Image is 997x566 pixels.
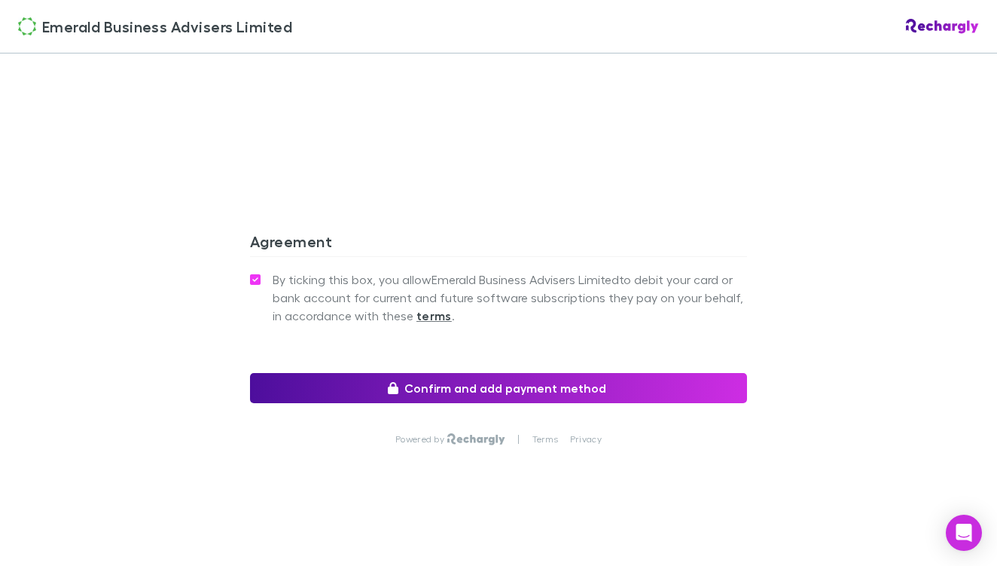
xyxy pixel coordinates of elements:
[447,433,505,445] img: Rechargly Logo
[250,373,747,403] button: Confirm and add payment method
[416,308,452,323] strong: terms
[273,271,747,325] span: By ticking this box, you allow Emerald Business Advisers Limited to debit your card or bank accou...
[18,17,36,35] img: Emerald Business Advisers Limited's Logo
[570,433,602,445] a: Privacy
[532,433,558,445] a: Terms
[250,232,747,256] h3: Agreement
[906,19,979,34] img: Rechargly Logo
[42,15,292,38] span: Emerald Business Advisers Limited
[946,515,982,551] div: Open Intercom Messenger
[395,433,447,445] p: Powered by
[517,433,520,445] p: |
